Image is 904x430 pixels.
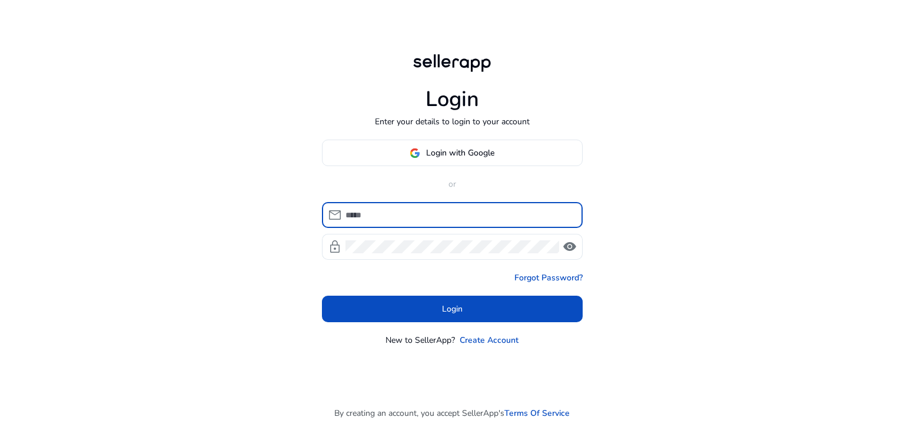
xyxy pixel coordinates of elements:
[322,296,583,322] button: Login
[322,140,583,166] button: Login with Google
[385,334,455,346] p: New to SellerApp?
[514,272,583,284] a: Forgot Password?
[328,240,342,254] span: lock
[375,115,530,128] p: Enter your details to login to your account
[426,87,479,112] h1: Login
[328,208,342,222] span: mail
[460,334,519,346] a: Create Account
[442,303,463,315] span: Login
[322,178,583,190] p: or
[563,240,577,254] span: visibility
[426,147,494,159] span: Login with Google
[410,148,420,158] img: google-logo.svg
[504,407,570,419] a: Terms Of Service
